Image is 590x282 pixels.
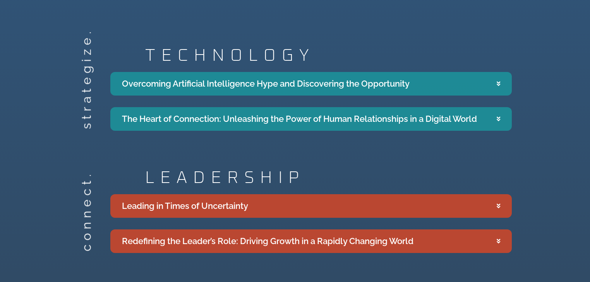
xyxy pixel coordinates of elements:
h2: LEADERSHIP [145,169,512,186]
h2: connect. [81,238,93,251]
summary: The Heart of Connection: Unleashing the Power of Human Relationships in a Digital World [110,107,512,131]
div: Overcoming Artificial Intelligence Hype and Discovering the Opportunity [122,77,410,90]
div: The Heart of Connection: Unleashing the Power of Human Relationships in a Digital World [122,113,477,125]
div: Redefining the Leader’s Role: Driving Growth in a Rapidly Changing World [122,235,413,248]
h2: TECHNOLOGY [145,47,512,64]
summary: Redefining the Leader’s Role: Driving Growth in a Rapidly Changing World [110,229,512,253]
h2: strategize. [81,116,93,129]
div: Accordion. Open links with Enter or Space, close with Escape, and navigate with Arrow Keys [110,72,512,131]
div: Accordion. Open links with Enter or Space, close with Escape, and navigate with Arrow Keys [110,194,512,253]
div: Leading in Times of Uncertainty [122,200,248,212]
summary: Overcoming Artificial Intelligence Hype and Discovering the Opportunity [110,72,512,96]
summary: Leading in Times of Uncertainty [110,194,512,218]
